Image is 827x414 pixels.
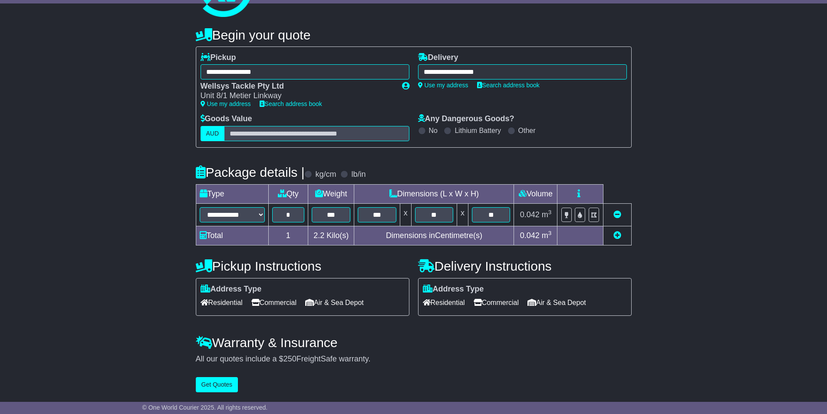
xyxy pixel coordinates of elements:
td: x [457,203,468,226]
button: Get Quotes [196,377,238,392]
a: Use my address [418,82,468,89]
span: m [542,210,552,219]
sup: 3 [548,209,552,215]
span: Residential [423,296,465,309]
label: lb/in [351,170,366,179]
span: 0.042 [520,210,540,219]
div: All our quotes include a $ FreightSafe warranty. [196,354,632,364]
label: Any Dangerous Goods? [418,114,514,124]
span: Air & Sea Depot [305,296,364,309]
h4: Pickup Instructions [196,259,409,273]
td: Qty [268,184,308,203]
label: Other [518,126,536,135]
h4: Begin your quote [196,28,632,42]
span: Commercial [251,296,297,309]
div: Wellsys Tackle Pty Ltd [201,82,393,91]
label: No [429,126,438,135]
label: Lithium Battery [455,126,501,135]
label: AUD [201,126,225,141]
span: 0.042 [520,231,540,240]
h4: Delivery Instructions [418,259,632,273]
span: Air & Sea Depot [527,296,586,309]
sup: 3 [548,230,552,236]
label: kg/cm [315,170,336,179]
h4: Warranty & Insurance [196,335,632,350]
div: Unit 8/1 Metier Linkway [201,91,393,101]
h4: Package details | [196,165,305,179]
td: Type [196,184,268,203]
a: Use my address [201,100,251,107]
td: Weight [308,184,354,203]
span: 250 [283,354,297,363]
span: 2.2 [313,231,324,240]
td: Total [196,226,268,245]
label: Goods Value [201,114,252,124]
label: Delivery [418,53,458,63]
td: x [400,203,411,226]
span: Commercial [474,296,519,309]
label: Pickup [201,53,236,63]
a: Remove this item [613,210,621,219]
span: Residential [201,296,243,309]
span: m [542,231,552,240]
td: Dimensions in Centimetre(s) [354,226,514,245]
a: Search address book [260,100,322,107]
td: 1 [268,226,308,245]
a: Add new item [613,231,621,240]
td: Kilo(s) [308,226,354,245]
td: Dimensions (L x W x H) [354,184,514,203]
label: Address Type [423,285,484,294]
span: © One World Courier 2025. All rights reserved. [142,404,268,411]
a: Search address book [477,82,540,89]
label: Address Type [201,285,262,294]
td: Volume [514,184,557,203]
